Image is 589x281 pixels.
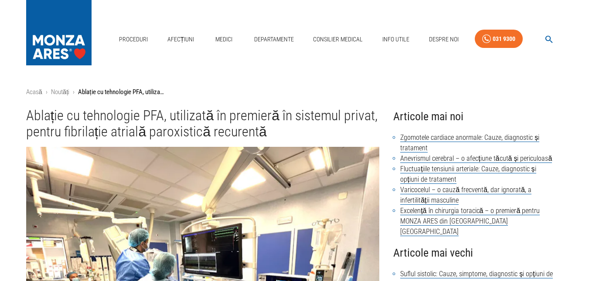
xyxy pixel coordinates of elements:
nav: breadcrumb [26,87,563,97]
a: Acasă [26,88,42,96]
li: › [46,87,48,97]
a: Fluctuațiile tensiunii arteriale: Cauze, diagnostic și opțiuni de tratament [400,165,536,184]
a: Varicocelul – o cauză frecventă, dar ignorată, a infertilității masculine [400,186,531,205]
p: Ablație cu tehnologie PFA, utilizată în premieră în sistemul privat, pentru fibrilație atrială pa... [78,87,165,97]
div: 031 9300 [493,34,515,44]
a: Zgomotele cardiace anormale: Cauze, diagnostic și tratament [400,133,539,152]
a: Anevrismul cerebral – o afecțiune tăcută și periculoasă [400,154,552,163]
a: 031 9300 [475,30,523,48]
h4: Articole mai vechi [393,244,563,262]
a: Info Utile [379,30,413,48]
a: Excelență în chirurgia toracică – o premieră pentru MONZA ARES din [GEOGRAPHIC_DATA] [GEOGRAPHIC_... [400,207,540,236]
a: Noutăți [51,88,70,96]
h4: Articole mai noi [393,108,563,125]
a: Departamente [251,30,297,48]
h1: Ablație cu tehnologie PFA, utilizată în premieră în sistemul privat, pentru fibrilație atrială pa... [26,108,380,140]
a: Despre Noi [426,30,462,48]
a: Consilier Medical [310,30,366,48]
a: Afecțiuni [164,30,198,48]
a: Proceduri [116,30,151,48]
li: › [73,87,75,97]
a: Medici [210,30,238,48]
